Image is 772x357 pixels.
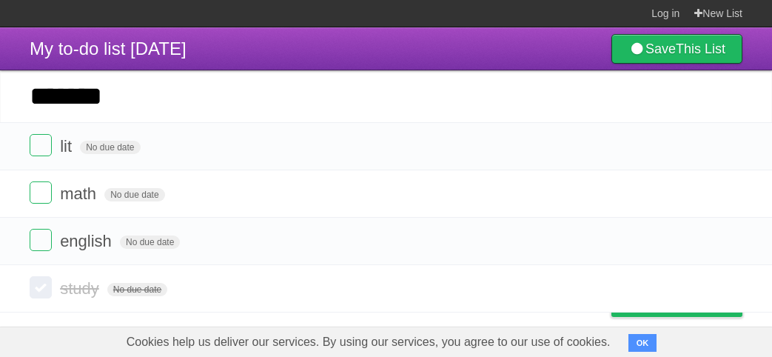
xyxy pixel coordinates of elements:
[30,134,52,156] label: Done
[60,184,100,203] span: math
[628,334,657,352] button: OK
[30,39,187,59] span: My to-do list [DATE]
[104,188,164,201] span: No due date
[120,236,180,249] span: No due date
[107,283,167,296] span: No due date
[80,141,140,154] span: No due date
[30,276,52,298] label: Done
[30,229,52,251] label: Done
[676,41,725,56] b: This List
[611,34,742,64] a: SaveThis List
[60,279,103,298] span: study
[642,290,735,316] span: Buy me a coffee
[112,327,625,357] span: Cookies help us deliver our services. By using our services, you agree to our use of cookies.
[60,137,75,156] span: lit
[60,232,115,250] span: english
[30,181,52,204] label: Done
